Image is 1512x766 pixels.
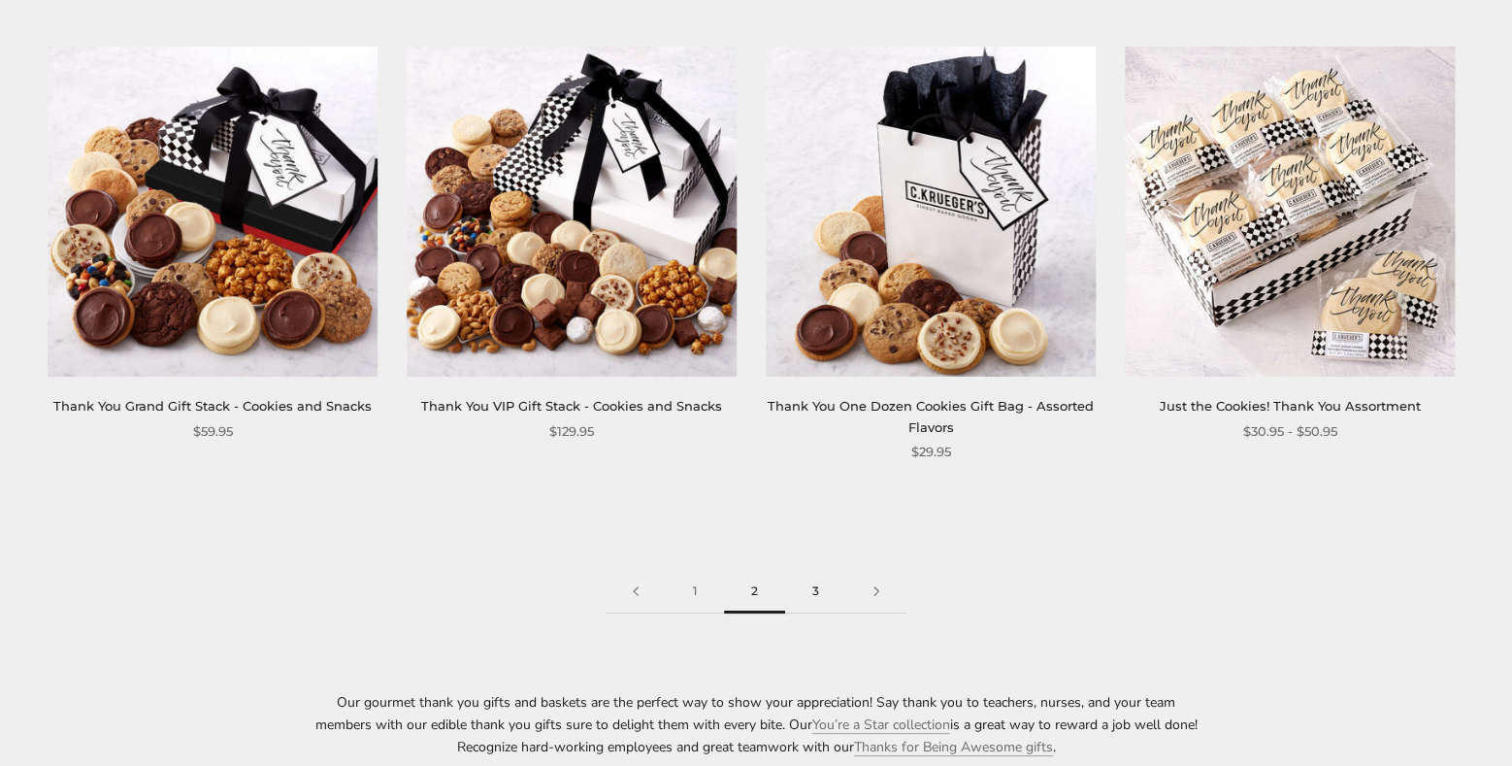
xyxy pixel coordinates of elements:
span: $30.95 - $50.95 [1243,421,1337,442]
a: 1 [666,570,724,614]
a: Just the Cookies! Thank You Assortment [1160,398,1421,414]
span: 2 [724,570,785,614]
a: Next page [846,570,906,614]
a: You’re a Star collection [812,716,950,734]
a: Previous page [606,570,666,614]
a: Thanks for Being Awesome gifts [854,738,1053,756]
a: Thank You Grand Gift Stack - Cookies and Snacks [53,398,372,414]
a: Thank You VIP Gift Stack - Cookies and Snacks [421,398,722,414]
iframe: Sign Up via Text for Offers [16,692,201,750]
img: Just the Cookies! Thank You Assortment [1125,47,1455,377]
a: Thank You One Dozen Cookies Gift Bag - Assorted Flavors [768,398,1094,434]
img: Thank You VIP Gift Stack - Cookies and Snacks [407,47,737,377]
a: 3 [785,570,846,614]
p: Our gourmet thank you gifts and baskets are the perfect way to show your appreciation! Say thank ... [310,691,1202,758]
span: $29.95 [910,442,950,462]
img: Thank You Grand Gift Stack - Cookies and Snacks [48,47,378,377]
span: $59.95 [192,421,232,442]
img: Thank You One Dozen Cookies Gift Bag - Assorted Flavors [766,47,1096,377]
span: $129.95 [549,421,594,442]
